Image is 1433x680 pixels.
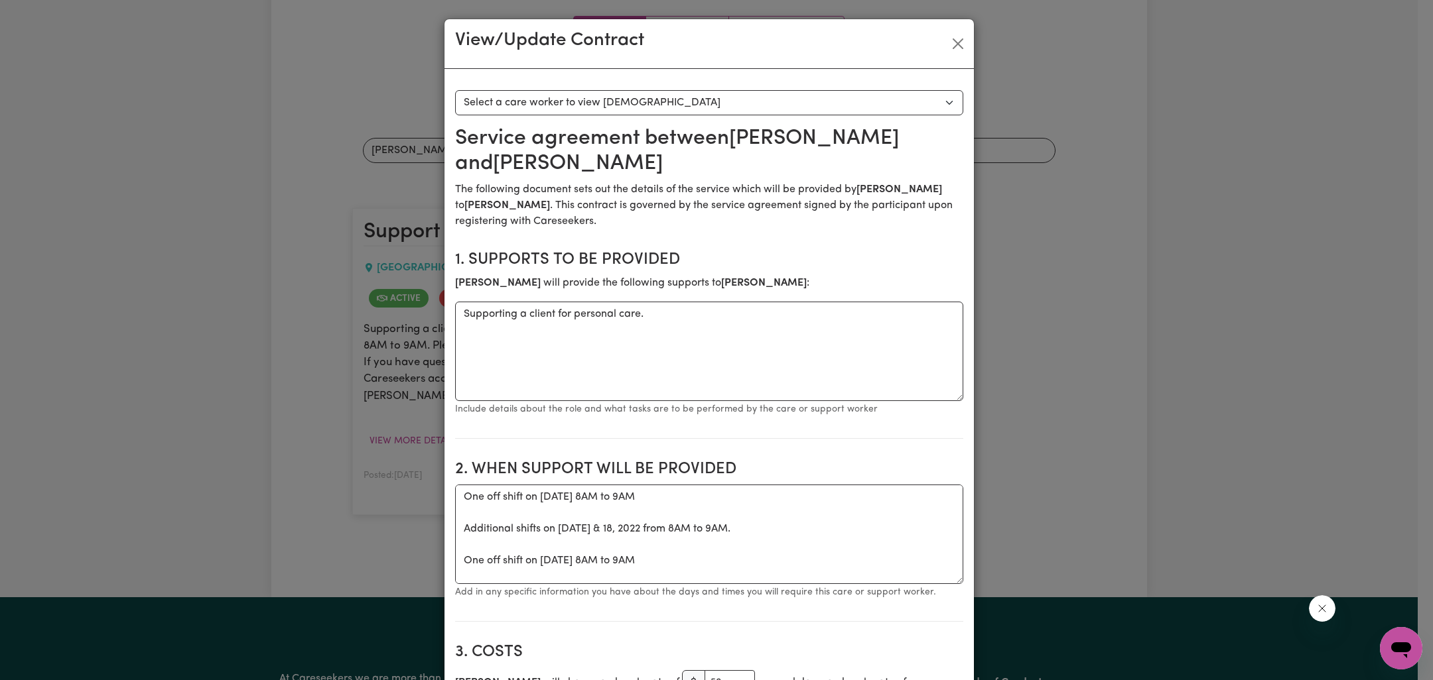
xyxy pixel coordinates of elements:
button: Close [947,33,969,54]
h2: 2. When support will be provided [455,460,963,479]
b: [PERSON_NAME] [721,278,807,288]
iframe: Close message [1309,595,1335,622]
b: [PERSON_NAME] [464,200,550,211]
h2: 3. Costs [455,643,963,662]
b: [PERSON_NAME] [455,278,543,288]
p: will provide the following supports to : [455,275,963,291]
b: [PERSON_NAME] [856,184,942,195]
span: Need any help? [8,9,80,20]
textarea: Supporting a client for personal care. [455,302,963,401]
h2: 1. Supports to be provided [455,251,963,270]
textarea: One off shift on [DATE] 8AM to 9AM Additional shifts on [DATE] & 18, 2022 from 8AM to 9AM. One of... [455,484,963,584]
p: The following document sets out the details of the service which will be provided by to . This co... [455,182,963,229]
iframe: Button to launch messaging window [1380,627,1422,669]
h2: Service agreement between [PERSON_NAME] and [PERSON_NAME] [455,126,963,177]
h3: View/Update Contract [455,30,644,52]
small: Include details about the role and what tasks are to be performed by the care or support worker [455,404,878,414]
small: Add in any specific information you have about the days and times you will require this care or s... [455,587,936,597]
